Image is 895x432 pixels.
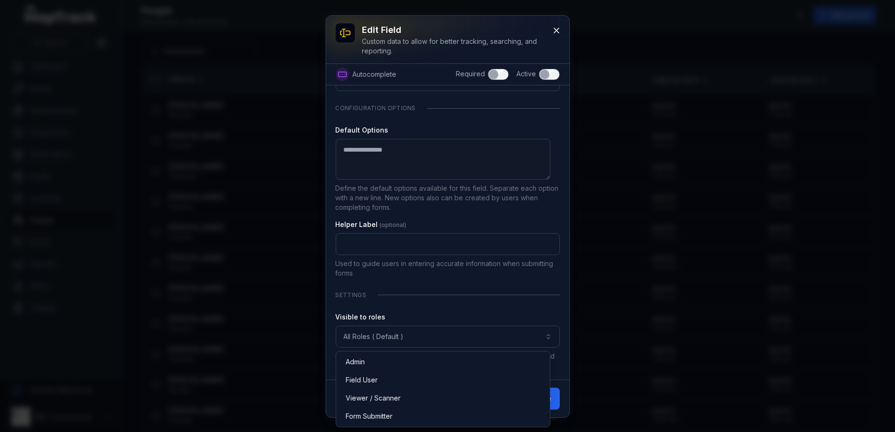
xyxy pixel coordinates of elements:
span: Viewer / Scanner [346,393,401,403]
span: Admin [346,357,365,367]
button: All Roles ( Default ) [336,326,560,348]
span: Field User [346,375,378,385]
div: All Roles ( Default ) [336,351,551,427]
span: Form Submitter [346,411,392,421]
